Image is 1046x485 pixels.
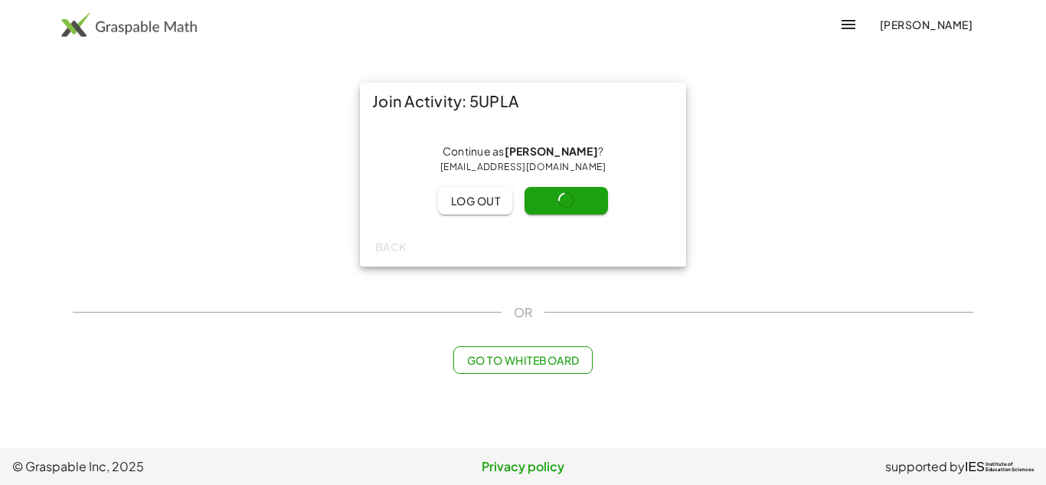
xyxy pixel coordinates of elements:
strong: [PERSON_NAME] [505,144,598,158]
button: Go to Whiteboard [453,346,592,374]
span: Institute of Education Sciences [986,462,1034,473]
button: [PERSON_NAME] [867,11,985,38]
span: Go to Whiteboard [466,353,579,367]
a: Privacy policy [353,457,694,476]
button: Log out [438,187,512,215]
span: Log out [450,194,500,208]
div: Join Activity: 5UPLA [360,83,686,120]
span: © Graspable Inc, 2025 [12,457,353,476]
a: IESInstitute ofEducation Sciences [965,457,1034,476]
div: Continue as ? [372,144,674,175]
div: [EMAIL_ADDRESS][DOMAIN_NAME] [372,159,674,175]
span: supported by [885,457,965,476]
span: IES [965,460,985,474]
span: [PERSON_NAME] [879,18,972,31]
span: OR [514,303,532,322]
